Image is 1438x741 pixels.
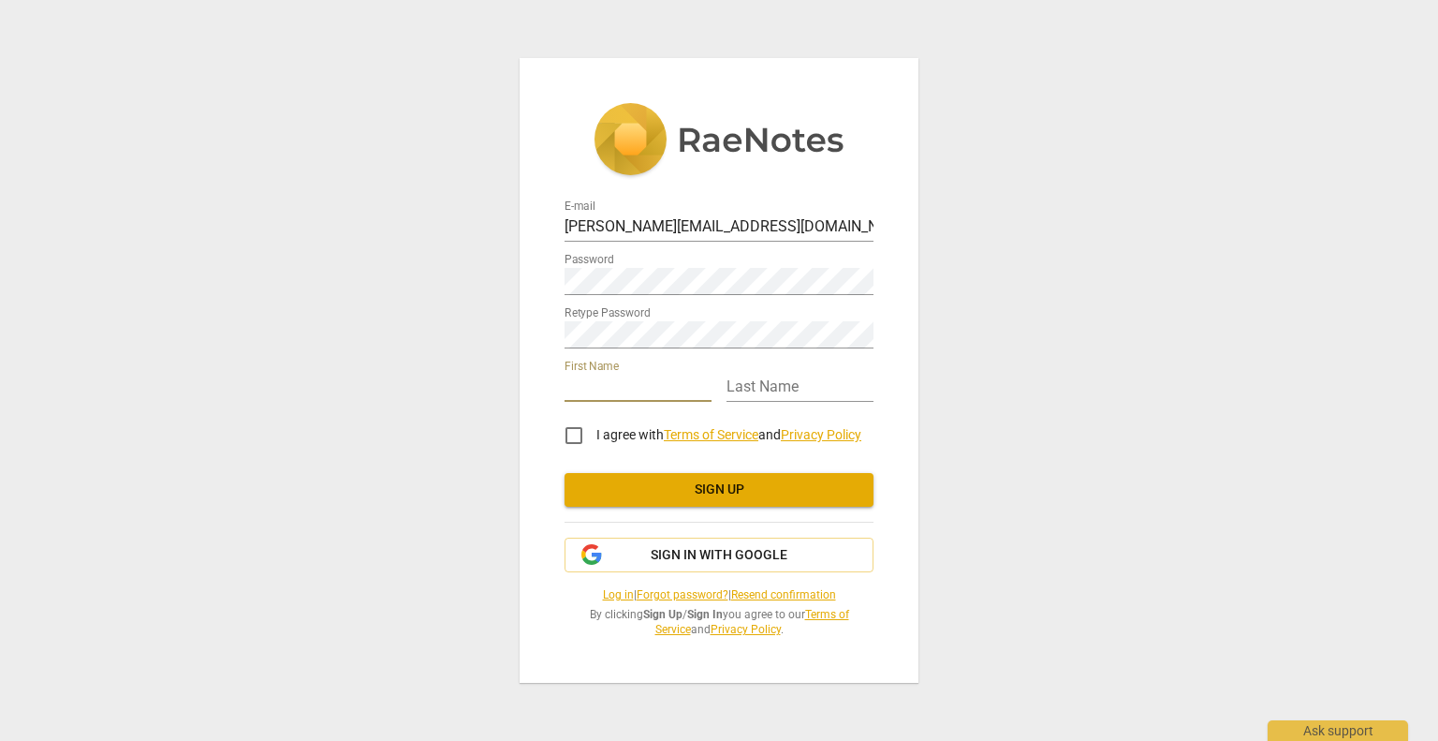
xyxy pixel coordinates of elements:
a: Privacy Policy [781,427,861,442]
div: Ask support [1268,720,1408,741]
b: Sign Up [643,608,682,621]
a: Forgot password? [637,588,728,601]
span: I agree with and [596,427,861,442]
img: 5ac2273c67554f335776073100b6d88f.svg [594,103,844,180]
a: Resend confirmation [731,588,836,601]
a: Privacy Policy [711,623,781,636]
a: Log in [603,588,634,601]
a: Terms of Service [664,427,758,442]
label: First Name [565,361,619,372]
span: Sign up [580,481,858,499]
label: Password [565,254,614,265]
button: Sign in with Google [565,538,873,573]
span: | | [565,587,873,603]
span: By clicking / you agree to our and . [565,607,873,638]
button: Sign up [565,473,873,507]
span: Sign in with Google [651,546,787,565]
b: Sign In [687,608,723,621]
label: E-mail [565,200,595,212]
label: Retype Password [565,307,651,319]
a: Terms of Service [655,608,849,637]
